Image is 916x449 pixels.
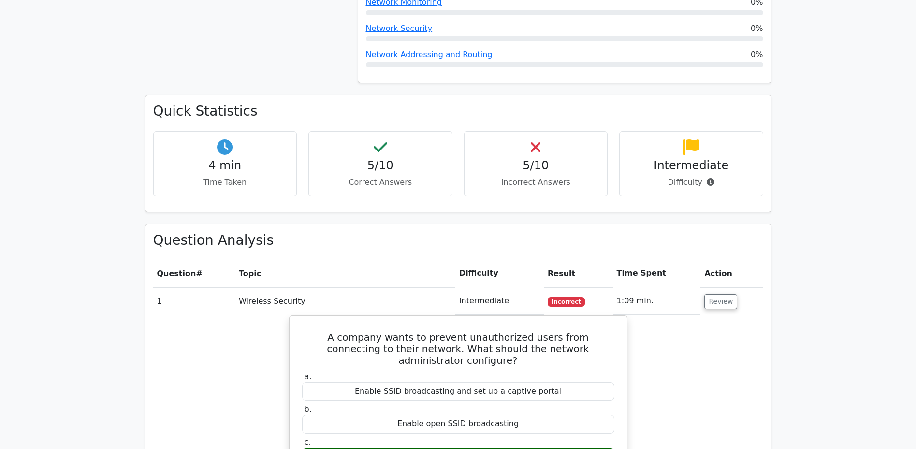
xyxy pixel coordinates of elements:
th: Action [700,260,763,287]
span: 0% [751,49,763,60]
h4: 5/10 [317,159,444,173]
span: c. [305,437,311,447]
th: # [153,260,235,287]
th: Result [544,260,613,287]
h3: Quick Statistics [153,103,763,120]
p: Difficulty [627,177,755,188]
p: Correct Answers [317,177,444,188]
p: Time Taken [161,177,289,188]
th: Difficulty [455,260,544,287]
td: Intermediate [455,287,544,315]
button: Review [704,294,737,309]
span: Question [157,269,196,278]
span: a. [305,372,312,381]
a: Network Addressing and Routing [366,50,493,59]
div: Enable SSID broadcasting and set up a captive portal [302,382,614,401]
p: Incorrect Answers [472,177,600,188]
td: Wireless Security [235,287,455,315]
th: Time Spent [613,260,701,287]
td: 1:09 min. [613,287,701,315]
span: b. [305,404,312,414]
span: 0% [751,23,763,34]
h5: A company wants to prevent unauthorized users from connecting to their network. What should the n... [301,331,615,366]
h3: Question Analysis [153,232,763,249]
a: Network Security [366,24,433,33]
div: Enable open SSID broadcasting [302,415,614,434]
td: 1 [153,287,235,315]
span: Incorrect [548,297,585,307]
h4: 4 min [161,159,289,173]
th: Topic [235,260,455,287]
h4: 5/10 [472,159,600,173]
h4: Intermediate [627,159,755,173]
